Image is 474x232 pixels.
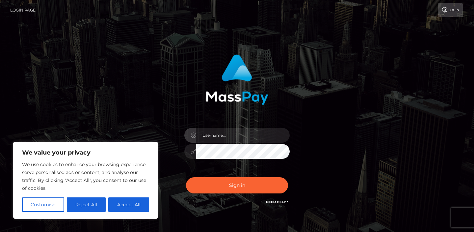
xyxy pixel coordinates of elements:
[438,3,463,17] a: Login
[22,149,149,157] p: We value your privacy
[108,197,149,212] button: Accept All
[196,128,290,143] input: Username...
[22,197,64,212] button: Customise
[10,3,36,17] a: Login Page
[13,142,158,219] div: We value your privacy
[206,54,268,105] img: MassPay Login
[67,197,106,212] button: Reject All
[266,200,288,204] a: Need Help?
[186,177,288,193] button: Sign in
[22,160,149,192] p: We use cookies to enhance your browsing experience, serve personalised ads or content, and analys...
